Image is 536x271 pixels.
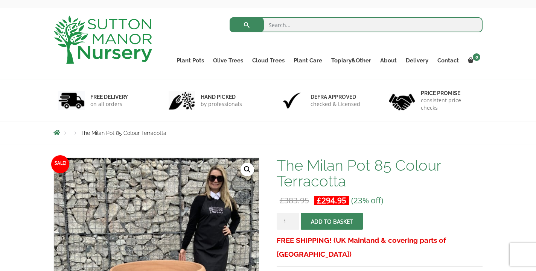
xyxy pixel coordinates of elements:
a: Topiary&Other [327,55,376,66]
input: Search... [230,17,483,32]
a: 0 [463,55,483,66]
h6: Price promise [421,90,478,97]
img: 2.jpg [169,91,195,110]
button: Add to basket [301,213,363,230]
bdi: 383.95 [280,195,309,206]
span: Sale! [51,155,69,173]
h6: FREE DELIVERY [90,94,128,100]
span: (23% off) [351,195,383,206]
h6: hand picked [201,94,242,100]
span: £ [280,195,284,206]
a: Cloud Trees [248,55,289,66]
p: checked & Licensed [311,100,360,108]
img: 4.jpg [389,89,415,112]
span: £ [317,195,321,206]
input: Product quantity [277,213,299,230]
a: Contact [433,55,463,66]
h1: The Milan Pot 85 Colour Terracotta [277,157,483,189]
p: consistent price checks [421,97,478,112]
nav: Breadcrumbs [53,130,483,136]
bdi: 294.95 [317,195,346,206]
a: Olive Trees [209,55,248,66]
img: 3.jpg [279,91,305,110]
h3: FREE SHIPPING! (UK Mainland & covering parts of [GEOGRAPHIC_DATA]) [277,233,483,261]
a: Plant Care [289,55,327,66]
a: Plant Pots [172,55,209,66]
h6: Defra approved [311,94,360,100]
a: Delivery [401,55,433,66]
p: on all orders [90,100,128,108]
p: by professionals [201,100,242,108]
a: About [376,55,401,66]
a: View full-screen image gallery [241,163,254,176]
img: logo [53,15,152,64]
span: The Milan Pot 85 Colour Terracotta [81,130,166,136]
span: 0 [473,53,480,61]
img: 1.jpg [58,91,85,110]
